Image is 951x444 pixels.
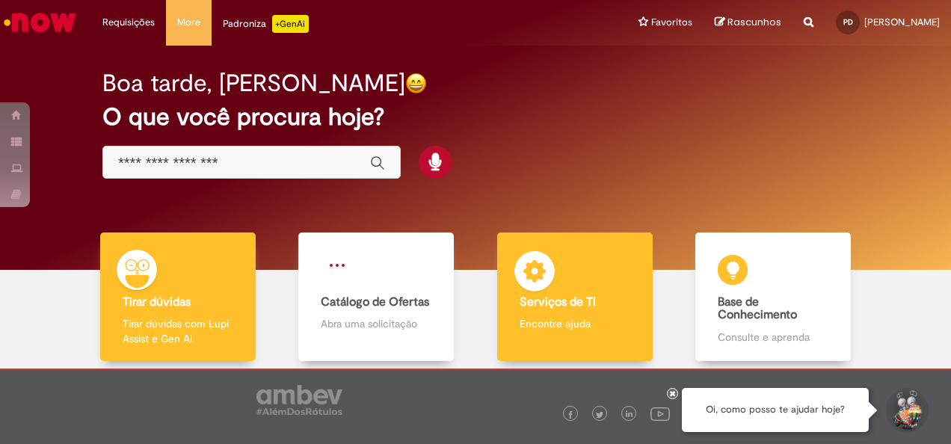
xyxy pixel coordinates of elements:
[682,388,869,432] div: Oi, como posso te ajudar hoje?
[79,232,277,362] a: Tirar dúvidas Tirar dúvidas com Lupi Assist e Gen Ai
[256,385,342,415] img: logo_footer_ambev_rotulo_gray.png
[475,232,674,362] a: Serviços de TI Encontre ajuda
[520,316,630,331] p: Encontre ajuda
[223,15,309,33] div: Padroniza
[321,295,429,309] b: Catálogo de Ofertas
[843,17,853,27] span: PD
[405,73,427,94] img: happy-face.png
[626,410,633,419] img: logo_footer_linkedin.png
[520,295,596,309] b: Serviços de TI
[651,15,692,30] span: Favoritos
[102,15,155,30] span: Requisições
[123,316,233,346] p: Tirar dúvidas com Lupi Assist e Gen Ai
[718,295,797,323] b: Base de Conhecimento
[727,15,781,29] span: Rascunhos
[884,388,929,433] button: Iniciar Conversa de Suporte
[567,411,574,419] img: logo_footer_facebook.png
[321,316,431,331] p: Abra uma solicitação
[715,16,781,30] a: Rascunhos
[864,16,940,28] span: [PERSON_NAME]
[277,232,476,362] a: Catálogo de Ofertas Abra uma solicitação
[674,232,873,362] a: Base de Conhecimento Consulte e aprenda
[102,104,849,130] h2: O que você procura hoje?
[718,330,828,345] p: Consulte e aprenda
[123,295,191,309] b: Tirar dúvidas
[102,70,405,96] h2: Boa tarde, [PERSON_NAME]
[272,15,309,33] p: +GenAi
[177,15,200,30] span: More
[650,404,670,423] img: logo_footer_youtube.png
[1,7,79,37] img: ServiceNow
[596,411,603,419] img: logo_footer_twitter.png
